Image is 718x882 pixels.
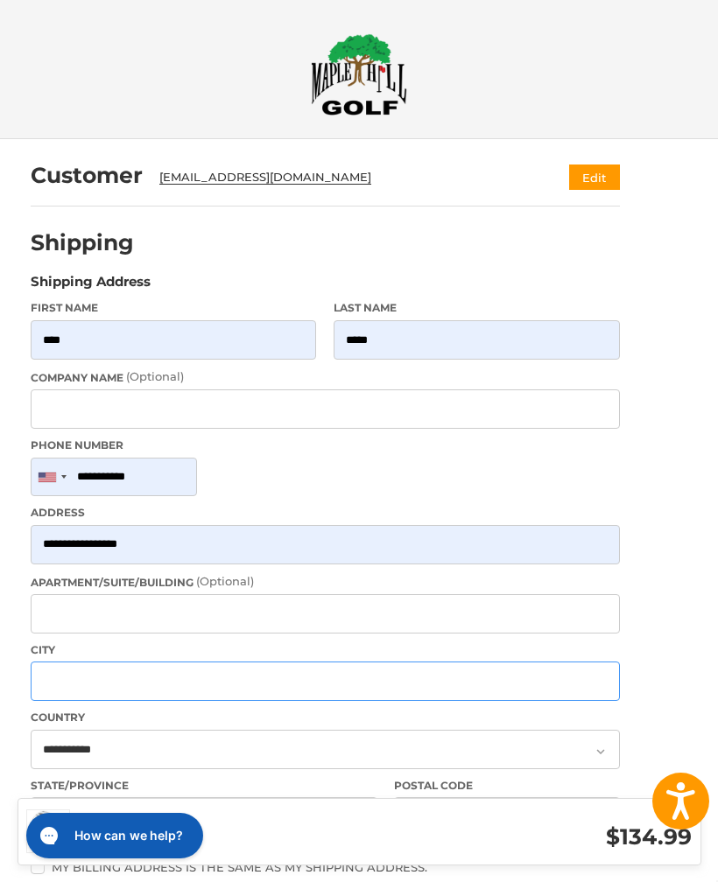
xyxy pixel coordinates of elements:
[31,642,620,658] label: City
[126,369,184,383] small: (Optional)
[390,823,692,850] h3: $134.99
[31,573,620,591] label: Apartment/Suite/Building
[88,819,390,839] h3: 1 Item
[31,272,151,300] legend: Shipping Address
[31,778,377,794] label: State/Province
[31,437,620,453] label: Phone Number
[31,300,317,316] label: First Name
[31,368,620,386] label: Company Name
[394,778,620,794] label: Postal Code
[31,860,620,874] label: My billing address is the same as my shipping address.
[334,300,620,316] label: Last Name
[311,33,407,115] img: Maple Hill Golf
[18,807,208,864] iframe: Gorgias live chat messenger
[31,505,620,521] label: Address
[196,574,254,588] small: (Optional)
[32,458,72,496] div: United States: +1
[31,229,134,256] h2: Shipping
[31,162,143,189] h2: Customer
[569,164,620,190] button: Edit
[31,710,620,725] label: Country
